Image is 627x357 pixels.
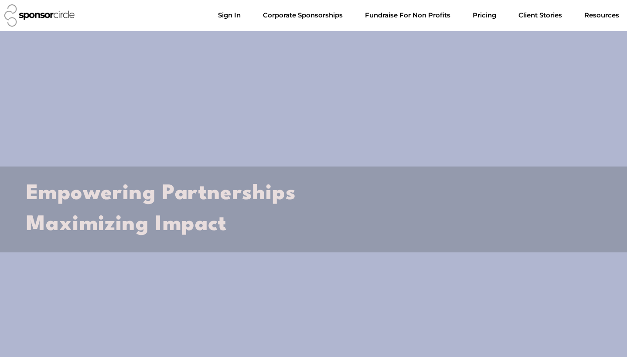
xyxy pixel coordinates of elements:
[577,7,626,24] a: Resources
[466,7,503,24] a: Pricing
[211,7,248,24] a: Sign In
[26,178,601,241] h2: Empowering Partnerships Maximizing Impact
[4,4,75,27] img: Sponsor Circle logo
[211,7,626,24] nav: Menu
[358,7,457,24] a: Fundraise For Non ProfitsMenu Toggle
[511,7,569,24] a: Client Stories
[256,7,350,24] a: Corporate SponsorshipsMenu Toggle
